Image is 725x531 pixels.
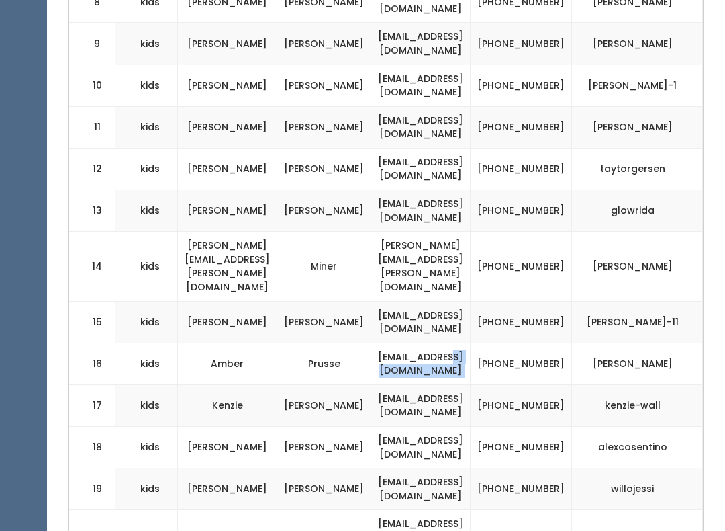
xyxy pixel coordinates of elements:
td: [EMAIL_ADDRESS][DOMAIN_NAME] [371,427,471,468]
td: [PHONE_NUMBER] [471,65,572,107]
td: [PHONE_NUMBER] [471,302,572,343]
td: 18 [69,427,116,468]
td: 17 [69,385,116,427]
td: 9 [69,24,116,65]
td: [PERSON_NAME][EMAIL_ADDRESS][PERSON_NAME][DOMAIN_NAME] [178,233,277,302]
td: [EMAIL_ADDRESS][DOMAIN_NAME] [371,343,471,385]
td: kids [122,469,178,511]
td: 12 [69,149,116,190]
td: [PERSON_NAME] [178,149,277,190]
td: [EMAIL_ADDRESS][DOMAIN_NAME] [371,302,471,343]
td: [PERSON_NAME] [572,24,703,65]
td: [PHONE_NUMBER] [471,385,572,427]
td: 10 [69,65,116,107]
td: Prusse [277,343,371,385]
td: [EMAIL_ADDRESS][DOMAIN_NAME] [371,385,471,427]
td: kids [122,65,178,107]
td: [PERSON_NAME] [178,191,277,233]
td: [PHONE_NUMBER] [471,469,572,511]
td: [PERSON_NAME] [277,427,371,468]
td: [PERSON_NAME] [178,65,277,107]
td: [PERSON_NAME] [277,385,371,427]
td: [PHONE_NUMBER] [471,427,572,468]
td: [PHONE_NUMBER] [471,107,572,149]
td: Kenzie [178,385,277,427]
td: 13 [69,191,116,233]
td: glowrida [572,191,703,233]
td: [EMAIL_ADDRESS][DOMAIN_NAME] [371,191,471,233]
td: 16 [69,343,116,385]
td: [PHONE_NUMBER] [471,233,572,302]
td: [PERSON_NAME] [277,24,371,65]
td: [EMAIL_ADDRESS][DOMAIN_NAME] [371,149,471,190]
td: kenzie-wall [572,385,703,427]
td: [EMAIL_ADDRESS][DOMAIN_NAME] [371,107,471,149]
td: [PERSON_NAME] [178,469,277,511]
td: [PERSON_NAME] [572,233,703,302]
td: [PERSON_NAME] [572,343,703,385]
td: alexcosentino [572,427,703,468]
td: [PERSON_NAME] [277,149,371,190]
td: willojessi [572,469,703,511]
td: [PERSON_NAME]-1 [572,65,703,107]
td: kids [122,24,178,65]
td: Miner [277,233,371,302]
td: kids [122,343,178,385]
td: kids [122,302,178,343]
td: 11 [69,107,116,149]
td: kids [122,385,178,427]
td: [EMAIL_ADDRESS][DOMAIN_NAME] [371,65,471,107]
td: [EMAIL_ADDRESS][DOMAIN_NAME] [371,24,471,65]
td: [PHONE_NUMBER] [471,343,572,385]
td: [PERSON_NAME] [178,427,277,468]
td: 19 [69,469,116,511]
td: 14 [69,233,116,302]
td: [PHONE_NUMBER] [471,149,572,190]
td: [PHONE_NUMBER] [471,191,572,233]
td: [PERSON_NAME] [572,107,703,149]
td: [PERSON_NAME] [277,302,371,343]
td: [PERSON_NAME] [178,302,277,343]
td: taytorgersen [572,149,703,190]
td: [PERSON_NAME] [277,191,371,233]
td: [PERSON_NAME]-11 [572,302,703,343]
td: [EMAIL_ADDRESS][DOMAIN_NAME] [371,469,471,511]
td: [PERSON_NAME] [178,107,277,149]
td: [PERSON_NAME] [277,469,371,511]
td: [PHONE_NUMBER] [471,24,572,65]
td: [PERSON_NAME] [178,24,277,65]
td: [PERSON_NAME] [277,65,371,107]
td: [PERSON_NAME] [277,107,371,149]
td: kids [122,233,178,302]
td: kids [122,427,178,468]
td: 15 [69,302,116,343]
td: kids [122,191,178,233]
td: [PERSON_NAME][EMAIL_ADDRESS][PERSON_NAME][DOMAIN_NAME] [371,233,471,302]
td: Amber [178,343,277,385]
td: kids [122,149,178,190]
td: kids [122,107,178,149]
